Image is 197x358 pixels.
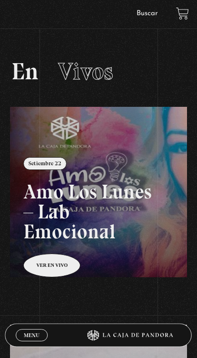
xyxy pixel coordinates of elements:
span: Vivos [58,57,113,85]
a: Buscar [137,10,158,17]
a: View your shopping cart [176,7,189,20]
span: Cerrar [21,340,43,347]
span: Menu [24,332,39,338]
h2: En [11,59,186,83]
